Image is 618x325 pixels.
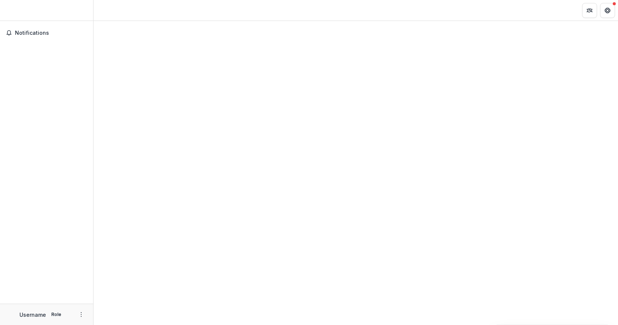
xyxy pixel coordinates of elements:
button: Get Help [600,3,615,18]
button: More [77,310,86,319]
p: Role [49,311,64,318]
span: Notifications [15,30,87,36]
p: Username [19,311,46,319]
button: Notifications [3,27,90,39]
button: Partners [582,3,597,18]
